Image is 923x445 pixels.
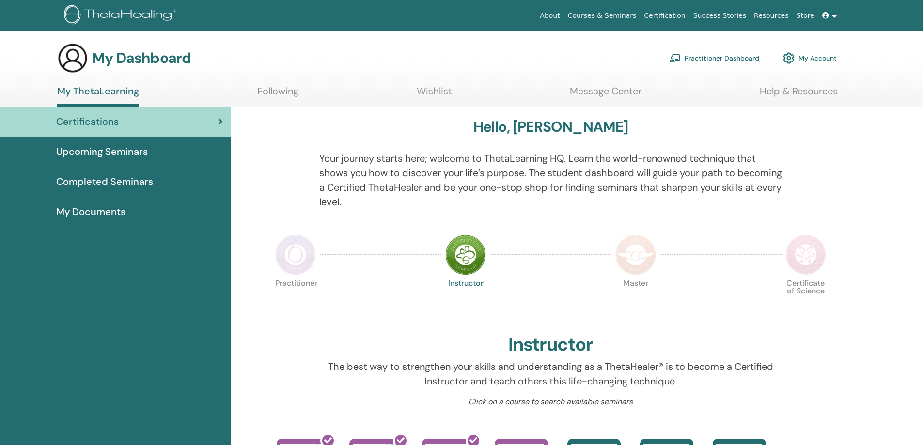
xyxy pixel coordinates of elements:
[689,7,750,25] a: Success Stories
[319,151,782,209] p: Your journey starts here; welcome to ThetaLearning HQ. Learn the world-renowned technique that sh...
[56,114,119,129] span: Certifications
[64,5,180,27] img: logo.png
[750,7,793,25] a: Resources
[783,47,837,69] a: My Account
[669,47,759,69] a: Practitioner Dashboard
[785,279,826,320] p: Certificate of Science
[536,7,563,25] a: About
[785,234,826,275] img: Certificate of Science
[275,234,316,275] img: Practitioner
[570,85,641,104] a: Message Center
[57,85,139,107] a: My ThetaLearning
[793,7,818,25] a: Store
[615,279,656,320] p: Master
[319,359,782,388] p: The best way to strengthen your skills and understanding as a ThetaHealer® is to become a Certifi...
[417,85,452,104] a: Wishlist
[783,50,795,66] img: cog.svg
[319,396,782,408] p: Click on a course to search available seminars
[445,234,486,275] img: Instructor
[473,118,628,136] h3: Hello, [PERSON_NAME]
[640,7,689,25] a: Certification
[56,174,153,189] span: Completed Seminars
[57,43,88,74] img: generic-user-icon.jpg
[275,279,316,320] p: Practitioner
[257,85,298,104] a: Following
[760,85,838,104] a: Help & Resources
[445,279,486,320] p: Instructor
[615,234,656,275] img: Master
[564,7,641,25] a: Courses & Seminars
[56,204,125,219] span: My Documents
[92,49,191,67] h3: My Dashboard
[56,144,148,159] span: Upcoming Seminars
[669,54,681,62] img: chalkboard-teacher.svg
[508,334,593,356] h2: Instructor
